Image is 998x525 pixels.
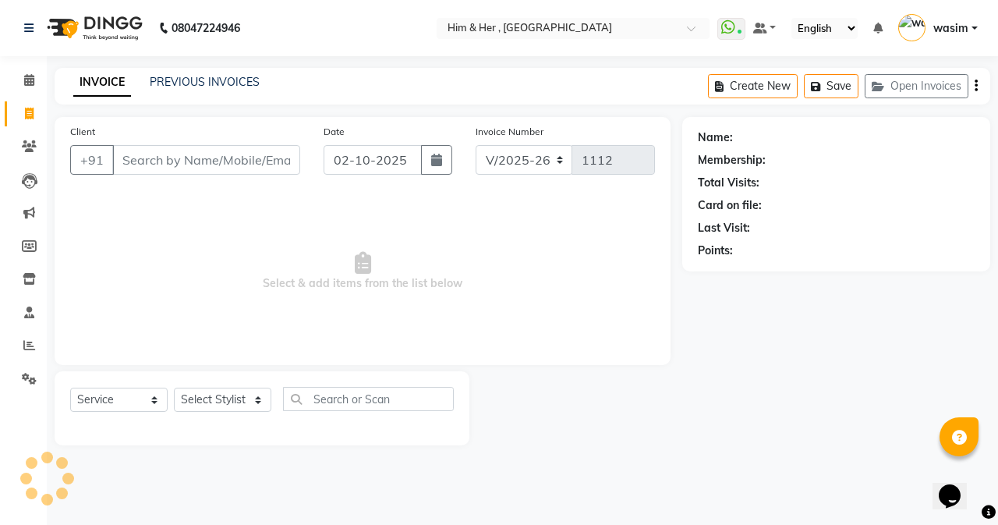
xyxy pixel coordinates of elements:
[933,20,968,37] span: wasim
[476,125,543,139] label: Invoice Number
[898,14,925,41] img: wasim
[172,6,240,50] b: 08047224946
[698,243,733,259] div: Points:
[804,74,858,98] button: Save
[698,197,762,214] div: Card on file:
[70,193,655,349] span: Select & add items from the list below
[698,175,759,191] div: Total Visits:
[324,125,345,139] label: Date
[933,463,982,509] iframe: chat widget
[698,129,733,146] div: Name:
[112,145,300,175] input: Search by Name/Mobile/Email/Code
[150,75,260,89] a: PREVIOUS INVOICES
[708,74,798,98] button: Create New
[283,387,454,411] input: Search or Scan
[698,220,750,236] div: Last Visit:
[40,6,147,50] img: logo
[70,145,114,175] button: +91
[865,74,968,98] button: Open Invoices
[73,69,131,97] a: INVOICE
[70,125,95,139] label: Client
[698,152,766,168] div: Membership:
